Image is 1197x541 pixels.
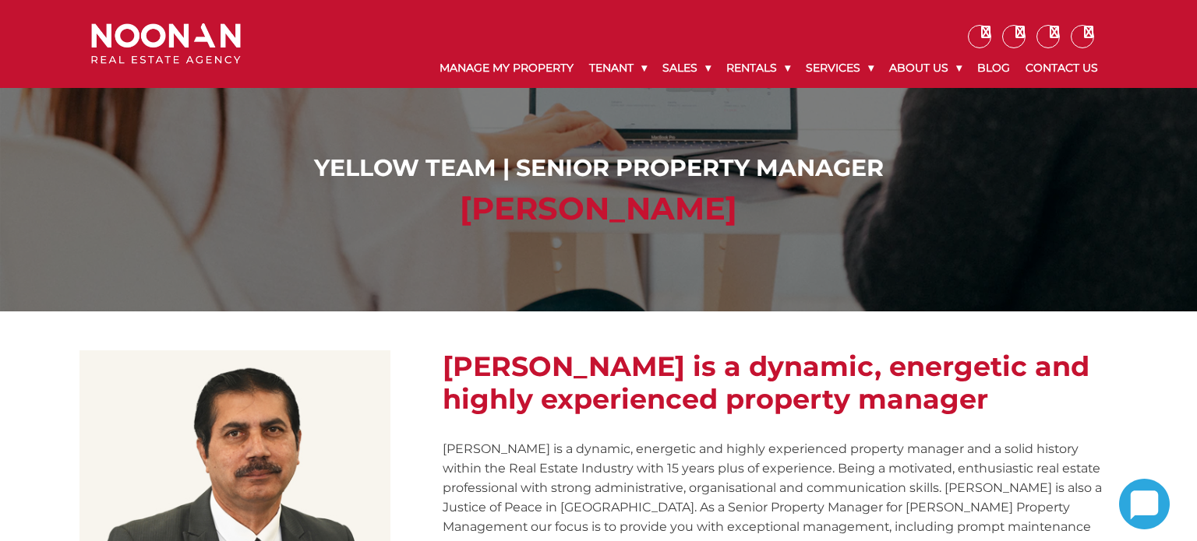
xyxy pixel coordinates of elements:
a: Contact Us [1018,48,1106,88]
a: Manage My Property [432,48,581,88]
img: Noonan Real Estate Agency [91,23,241,65]
a: Sales [655,48,719,88]
a: Services [798,48,881,88]
a: About Us [881,48,969,88]
h2: [PERSON_NAME] [95,190,1103,227]
a: Blog [969,48,1018,88]
a: Rentals [719,48,798,88]
h2: [PERSON_NAME] is a dynamic, energetic and highly experienced property manager [443,350,1118,416]
h1: Yellow Team | Senior Property Manager [95,154,1103,182]
a: Tenant [581,48,655,88]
